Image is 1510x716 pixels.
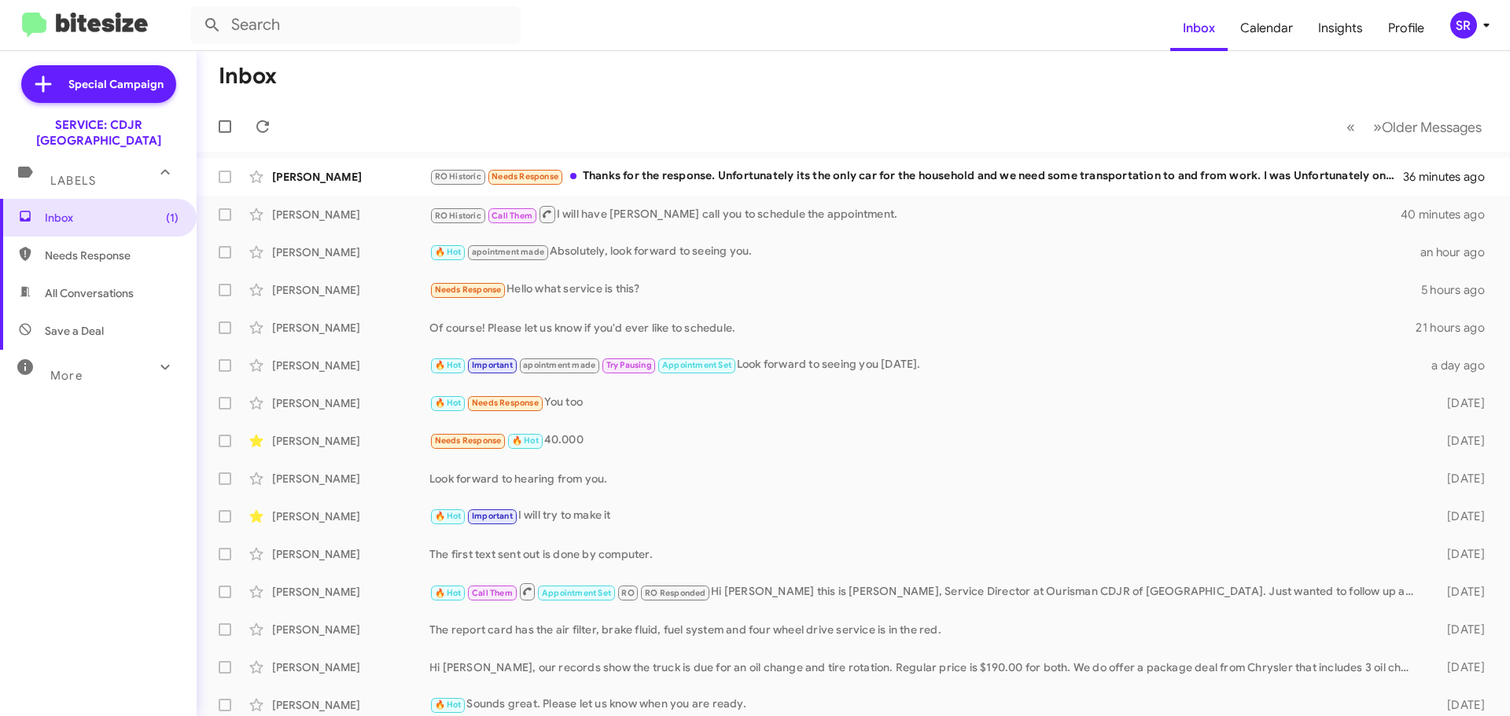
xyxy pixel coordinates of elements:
span: » [1373,117,1382,137]
div: [DATE] [1422,546,1497,562]
button: Previous [1337,111,1365,143]
div: Hi [PERSON_NAME] this is [PERSON_NAME], Service Director at Ourisman CDJR of [GEOGRAPHIC_DATA]. J... [429,582,1422,601]
span: Special Campaign [68,76,164,92]
span: Older Messages [1382,119,1482,136]
div: 5 hours ago [1421,282,1497,298]
div: [PERSON_NAME] [272,169,429,185]
span: apointment made [472,247,544,257]
div: Sounds great. Please let us know when you are ready. [429,696,1422,714]
a: Profile [1376,6,1437,51]
div: 40 minutes ago [1403,207,1497,222]
span: (1) [166,210,179,226]
div: [PERSON_NAME] [272,584,429,600]
span: Important [472,511,513,521]
span: Call Them [492,211,532,221]
span: Inbox [45,210,179,226]
a: Calendar [1228,6,1306,51]
div: [PERSON_NAME] [272,207,429,222]
div: I will have [PERSON_NAME] call you to schedule the appointment. [429,204,1403,224]
div: [PERSON_NAME] [272,433,429,449]
div: [DATE] [1422,584,1497,600]
div: The report card has the air filter, brake fluid, fuel system and four wheel drive service is in t... [429,622,1422,637]
span: Call Them [472,588,513,598]
span: All Conversations [45,285,134,301]
span: apointment made [523,360,595,370]
a: Inbox [1170,6,1228,51]
nav: Page navigation example [1338,111,1491,143]
div: Hello what service is this? [429,281,1421,299]
span: RO Historic [435,171,481,182]
span: Needs Response [435,285,502,295]
div: Look forward to seeing you [DATE]. [429,356,1422,374]
div: [PERSON_NAME] [272,282,429,298]
span: 🔥 Hot [435,588,462,598]
div: [DATE] [1422,471,1497,487]
span: Needs Response [45,248,179,263]
div: The first text sent out is done by computer. [429,546,1422,562]
span: Needs Response [435,435,502,446]
span: Needs Response [472,398,539,408]
a: Insights [1306,6,1376,51]
span: Appointment Set [542,588,611,598]
span: 🔥 Hot [435,398,462,408]
div: [PERSON_NAME] [272,395,429,411]
div: [DATE] [1422,659,1497,675]
span: 🔥 Hot [435,511,462,521]
div: Thanks for the response. Unfortunately its the only car for the household and we need some transp... [429,167,1403,185]
div: [DATE] [1422,433,1497,449]
span: Needs Response [492,171,558,182]
div: Hi [PERSON_NAME], our records show the truck is due for an oil change and tire rotation. Regular ... [429,659,1422,675]
div: [PERSON_NAME] [272,358,429,373]
input: Search [190,6,521,44]
div: [PERSON_NAME] [272,244,429,260]
div: 40.000 [429,431,1422,450]
span: Important [472,360,513,370]
div: [PERSON_NAME] [272,509,429,524]
div: Look forward to hearing from you. [429,471,1422,487]
div: You too [429,394,1422,412]
div: 36 minutes ago [1403,169,1497,185]
span: « [1346,117,1355,137]
div: Of course! Please let us know if you'd ever like to schedule. [429,320,1416,336]
div: 21 hours ago [1416,320,1497,336]
div: SR [1450,12,1477,39]
span: Try Pausing [606,360,652,370]
div: [DATE] [1422,395,1497,411]
div: [PERSON_NAME] [272,471,429,487]
button: Next [1364,111,1491,143]
span: More [50,369,83,383]
span: Appointment Set [662,360,731,370]
span: RO [621,588,634,598]
span: RO Historic [435,211,481,221]
div: an hour ago [1420,244,1497,260]
button: SR [1437,12,1493,39]
span: RO Responded [645,588,705,598]
div: [DATE] [1422,697,1497,713]
div: [PERSON_NAME] [272,697,429,713]
span: 🔥 Hot [512,435,539,446]
div: Absolutely, look forward to seeing you. [429,243,1420,261]
div: [DATE] [1422,509,1497,524]
div: [PERSON_NAME] [272,659,429,675]
span: Save a Deal [45,323,104,339]
span: 🔥 Hot [435,360,462,370]
div: [PERSON_NAME] [272,320,429,336]
a: Special Campaign [21,65,176,103]
span: 🔥 Hot [435,247,462,257]
div: [PERSON_NAME] [272,546,429,562]
div: a day ago [1422,358,1497,373]
span: 🔥 Hot [435,699,462,710]
div: [DATE] [1422,622,1497,637]
div: I will try to make it [429,507,1422,525]
h1: Inbox [219,64,277,89]
span: Labels [50,174,96,188]
div: [PERSON_NAME] [272,622,429,637]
